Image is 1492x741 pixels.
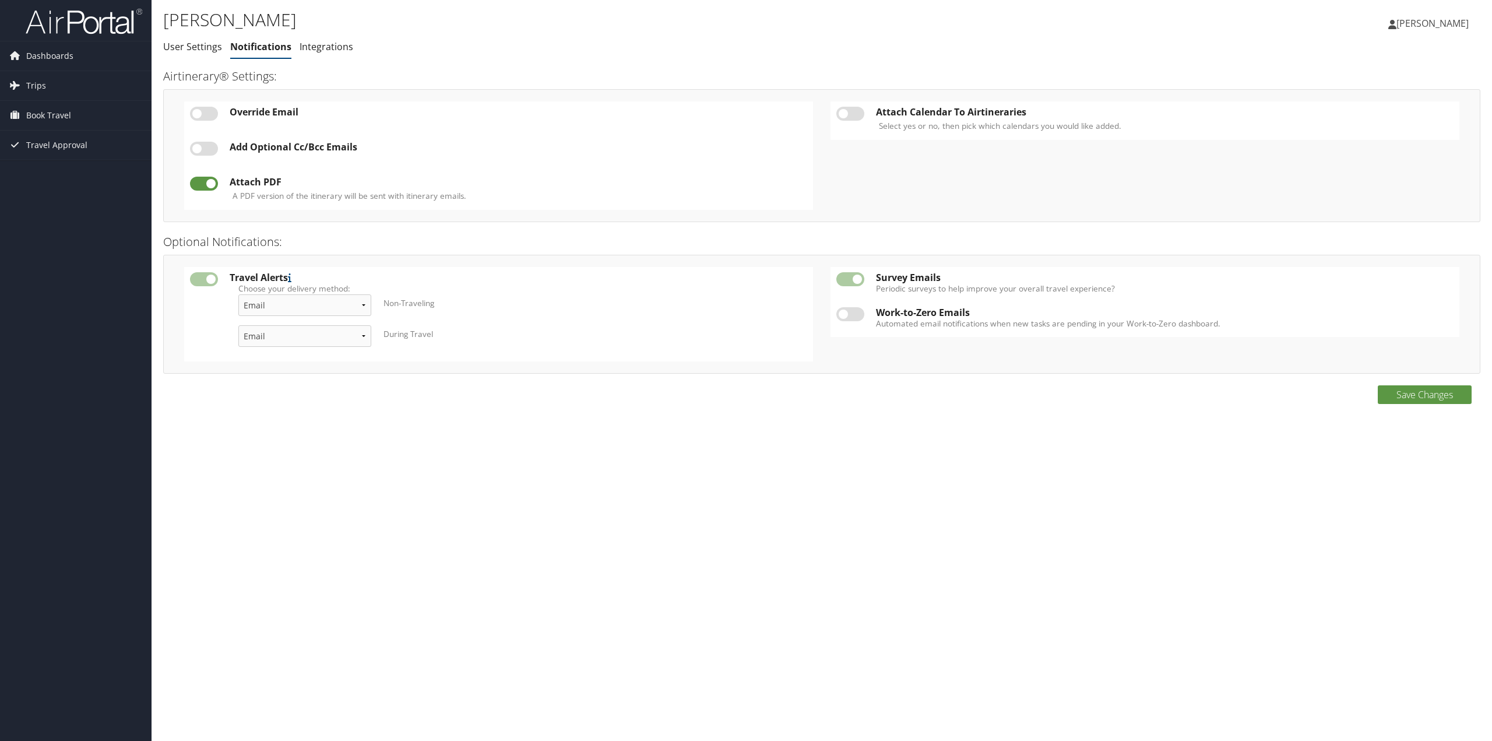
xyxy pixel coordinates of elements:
[230,177,807,187] div: Attach PDF
[230,272,807,283] div: Travel Alerts
[876,272,1454,283] div: Survey Emails
[230,107,807,117] div: Override Email
[1396,17,1469,30] span: [PERSON_NAME]
[876,107,1454,117] div: Attach Calendar To Airtineraries
[1388,6,1480,41] a: [PERSON_NAME]
[230,40,291,53] a: Notifications
[383,328,433,340] label: During Travel
[300,40,353,53] a: Integrations
[238,283,798,294] label: Choose your delivery method:
[26,71,46,100] span: Trips
[876,283,1454,294] label: Periodic surveys to help improve your overall travel experience?
[163,8,1041,32] h1: [PERSON_NAME]
[879,120,1121,132] label: Select yes or no, then pick which calendars you would like added.
[26,8,142,35] img: airportal-logo.png
[1378,385,1472,404] button: Save Changes
[230,142,807,152] div: Add Optional Cc/Bcc Emails
[26,41,73,71] span: Dashboards
[876,318,1454,329] label: Automated email notifications when new tasks are pending in your Work-to-Zero dashboard.
[163,68,1480,85] h3: Airtinerary® Settings:
[163,40,222,53] a: User Settings
[233,190,466,202] label: A PDF version of the itinerary will be sent with itinerary emails.
[383,297,434,309] label: Non-Traveling
[876,307,1454,318] div: Work-to-Zero Emails
[26,131,87,160] span: Travel Approval
[26,101,71,130] span: Book Travel
[163,234,1480,250] h3: Optional Notifications:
